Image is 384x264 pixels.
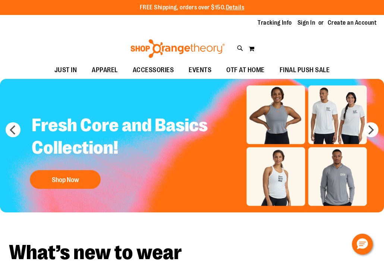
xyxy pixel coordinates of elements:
button: Hello, have a question? Let’s chat. [352,234,373,255]
a: FINAL PUSH SALE [272,62,337,79]
a: Sign In [298,19,315,27]
button: Shop Now [30,170,101,189]
a: OTF AT HOME [219,62,272,79]
h2: Fresh Core and Basics Collection! [26,108,225,166]
a: APPAREL [84,62,125,79]
a: Tracking Info [258,19,292,27]
a: Create an Account [328,19,377,27]
span: EVENTS [189,62,211,79]
span: OTF AT HOME [226,62,265,79]
span: APPAREL [92,62,118,79]
p: FREE Shipping, orders over $150. [140,3,245,12]
h2: What’s new to wear [9,242,375,263]
span: FINAL PUSH SALE [280,62,330,79]
a: Details [226,4,245,11]
a: Fresh Core and Basics Collection! Shop Now [26,108,225,193]
span: ACCESSORIES [133,62,174,79]
img: Shop Orangetheory [129,39,226,58]
button: next [363,122,378,137]
a: EVENTS [181,62,219,79]
span: JUST IN [54,62,77,79]
a: JUST IN [47,62,85,79]
button: prev [6,122,21,137]
a: ACCESSORIES [125,62,182,79]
